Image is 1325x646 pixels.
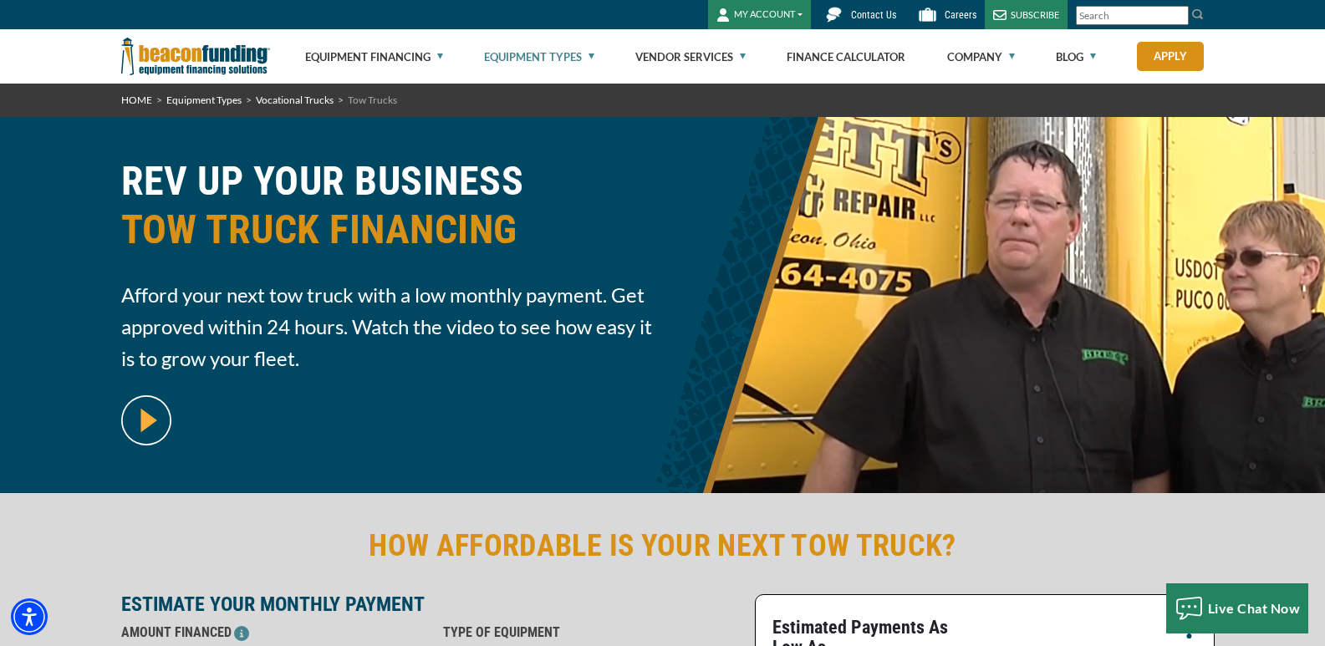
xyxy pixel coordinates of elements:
img: video modal pop-up play button [121,395,171,445]
img: Search [1191,8,1205,21]
img: Beacon Funding Corporation logo [121,29,270,84]
button: Live Chat Now [1166,583,1309,633]
a: Equipment Types [484,30,594,84]
span: Live Chat Now [1208,600,1301,616]
span: Careers [945,9,976,21]
span: Tow Trucks [348,94,397,106]
a: Equipment Financing [305,30,443,84]
a: Company [947,30,1015,84]
a: Finance Calculator [787,30,905,84]
span: Contact Us [851,9,896,21]
div: Accessibility Menu [11,598,48,635]
span: TOW TRUCK FINANCING [121,206,653,254]
h1: REV UP YOUR BUSINESS [121,157,653,267]
p: ? [1182,618,1197,638]
p: TYPE OF EQUIPMENT [443,623,745,643]
p: AMOUNT FINANCED [121,623,423,643]
span: Afford your next tow truck with a low monthly payment. Get approved within 24 hours. Watch the vi... [121,279,653,374]
input: Search [1076,6,1189,25]
a: HOME [121,94,152,106]
p: ESTIMATE YOUR MONTHLY PAYMENT [121,594,745,614]
a: Vendor Services [635,30,746,84]
h2: HOW AFFORDABLE IS YOUR NEXT TOW TRUCK? [121,526,1205,565]
a: Blog [1056,30,1096,84]
a: Clear search text [1171,9,1185,23]
a: Apply [1137,42,1204,71]
a: Equipment Types [166,94,242,106]
a: Vocational Trucks [256,94,334,106]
